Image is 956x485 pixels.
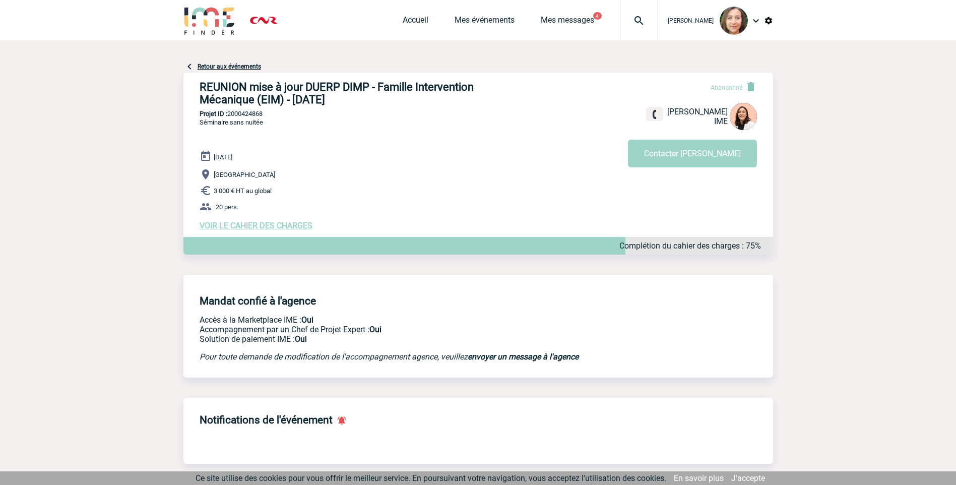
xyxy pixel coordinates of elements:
p: 2000424868 [183,110,773,117]
b: Oui [301,315,313,325]
img: 128122-0.jpg [720,7,748,35]
a: Retour aux événements [198,63,261,70]
h4: Mandat confié à l'agence [200,295,316,307]
a: Accueil [403,15,428,29]
span: 3 000 € HT au global [214,187,272,195]
b: Oui [369,325,381,334]
p: Prestation payante [200,325,618,334]
span: 20 pers. [216,203,238,211]
span: IME [714,116,728,126]
a: Mes messages [541,15,594,29]
img: 129834-0.png [730,103,757,130]
a: VOIR LE CAHIER DES CHARGES [200,221,312,230]
img: fixe.png [650,110,659,119]
p: Conformité aux process achat client, Prise en charge de la facturation, Mutualisation de plusieur... [200,334,618,344]
span: Ce site utilise des cookies pour vous offrir le meilleur service. En poursuivant votre navigation... [196,473,666,483]
span: [GEOGRAPHIC_DATA] [214,171,275,178]
b: Projet ID : [200,110,227,117]
p: Accès à la Marketplace IME : [200,315,618,325]
span: [DATE] [214,153,232,161]
span: Séminaire sans nuitée [200,118,263,126]
a: En savoir plus [674,473,724,483]
button: Contacter [PERSON_NAME] [628,140,757,167]
h4: Notifications de l'événement [200,414,333,426]
h3: REUNION mise à jour DUERP DIMP - Famille Intervention Mécanique (EIM) - [DATE] [200,81,502,106]
span: [PERSON_NAME] [668,17,714,24]
img: IME-Finder [183,6,236,35]
b: Oui [295,334,307,344]
a: envoyer un message à l'agence [468,352,579,361]
span: Abandonné [711,84,743,91]
button: 4 [593,12,602,20]
span: [PERSON_NAME] [667,107,728,116]
a: J'accepte [731,473,765,483]
em: Pour toute demande de modification de l'accompagnement agence, veuillez [200,352,579,361]
a: Mes événements [455,15,515,29]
